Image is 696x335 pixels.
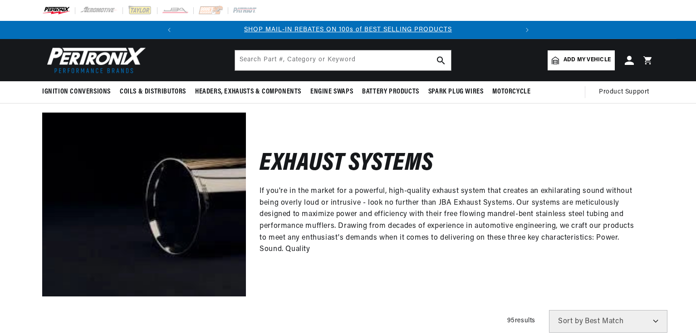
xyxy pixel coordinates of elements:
span: 95 results [507,317,535,324]
summary: Battery Products [358,81,424,103]
button: search button [431,50,451,70]
p: If you're in the market for a powerful, high-quality exhaust system that creates an exhilarating ... [260,186,640,256]
input: Search Part #, Category or Keyword [235,50,451,70]
summary: Coils & Distributors [115,81,191,103]
summary: Headers, Exhausts & Components [191,81,306,103]
span: Add my vehicle [564,56,611,64]
summary: Motorcycle [488,81,535,103]
h2: Exhaust Systems [260,153,433,175]
span: Battery Products [362,87,419,97]
a: SHOP MAIL-IN REBATES ON 100s of BEST SELLING PRODUCTS [244,26,452,33]
span: Motorcycle [492,87,530,97]
img: Pertronix [42,44,147,76]
div: 1 of 2 [178,25,518,35]
span: Product Support [599,87,649,97]
span: Spark Plug Wires [428,87,484,97]
button: Translation missing: en.sections.announcements.previous_announcement [160,21,178,39]
select: Sort by [549,310,667,333]
span: Headers, Exhausts & Components [195,87,301,97]
img: Exhaust Systems [42,113,246,296]
summary: Spark Plug Wires [424,81,488,103]
summary: Ignition Conversions [42,81,115,103]
div: Announcement [178,25,518,35]
a: Add my vehicle [548,50,615,70]
span: Ignition Conversions [42,87,111,97]
span: Coils & Distributors [120,87,186,97]
summary: Product Support [599,81,654,103]
button: Translation missing: en.sections.announcements.next_announcement [518,21,536,39]
span: Engine Swaps [310,87,353,97]
slideshow-component: Translation missing: en.sections.announcements.announcement_bar [20,21,676,39]
summary: Engine Swaps [306,81,358,103]
span: Sort by [558,318,583,325]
